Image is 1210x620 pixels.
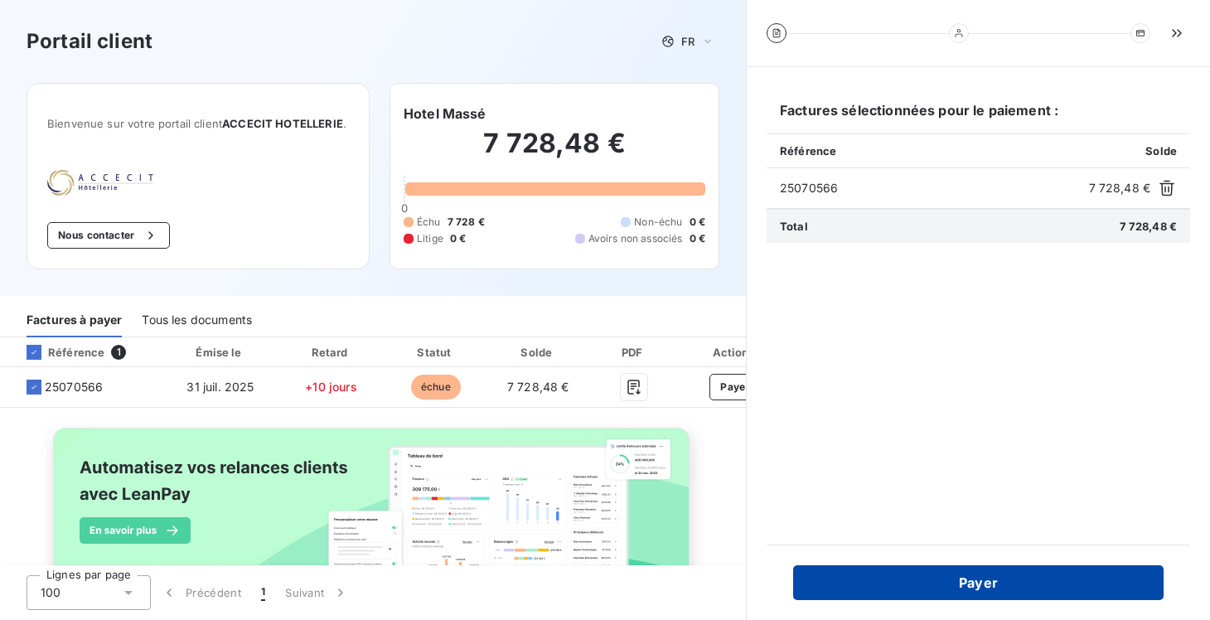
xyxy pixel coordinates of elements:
[450,231,466,246] span: 0 €
[683,344,788,361] div: Actions
[1089,180,1151,196] span: 7 728,48 €
[151,575,251,610] button: Précédent
[282,344,381,361] div: Retard
[634,215,682,230] span: Non-échu
[780,180,1082,196] span: 25070566
[592,344,675,361] div: PDF
[166,344,274,361] div: Émise le
[387,344,484,361] div: Statut
[793,565,1164,600] button: Payer
[27,27,152,56] h3: Portail client
[13,345,104,360] div: Référence
[448,215,485,230] span: 7 728 €
[709,374,761,400] button: Payer
[681,35,695,48] span: FR
[417,215,441,230] span: Échu
[588,231,683,246] span: Avoirs non associés
[411,375,461,400] span: échue
[401,201,408,215] span: 0
[47,170,153,196] img: Company logo
[47,222,170,249] button: Nous contacter
[1120,220,1178,233] span: 7 728,48 €
[404,127,705,177] h2: 7 728,48 €
[222,117,343,130] span: ACCECIT HOTELLERIE
[417,231,443,246] span: Litige
[690,215,705,230] span: 0 €
[111,345,126,360] span: 1
[767,100,1190,133] h6: Factures sélectionnées pour le paiement :
[142,303,252,337] div: Tous les documents
[780,144,836,157] span: Référence
[1145,144,1177,157] span: Solde
[45,379,103,395] span: 25070566
[261,584,265,601] span: 1
[47,117,349,130] span: Bienvenue sur votre portail client .
[186,380,254,394] span: 31 juil. 2025
[507,380,569,394] span: 7 728,48 €
[780,220,808,233] span: Total
[251,575,275,610] button: 1
[690,231,705,246] span: 0 €
[491,344,585,361] div: Solde
[275,575,359,610] button: Suivant
[27,303,122,337] div: Factures à payer
[305,380,356,394] span: +10 jours
[404,104,486,124] h6: Hotel Massé
[41,584,60,601] span: 100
